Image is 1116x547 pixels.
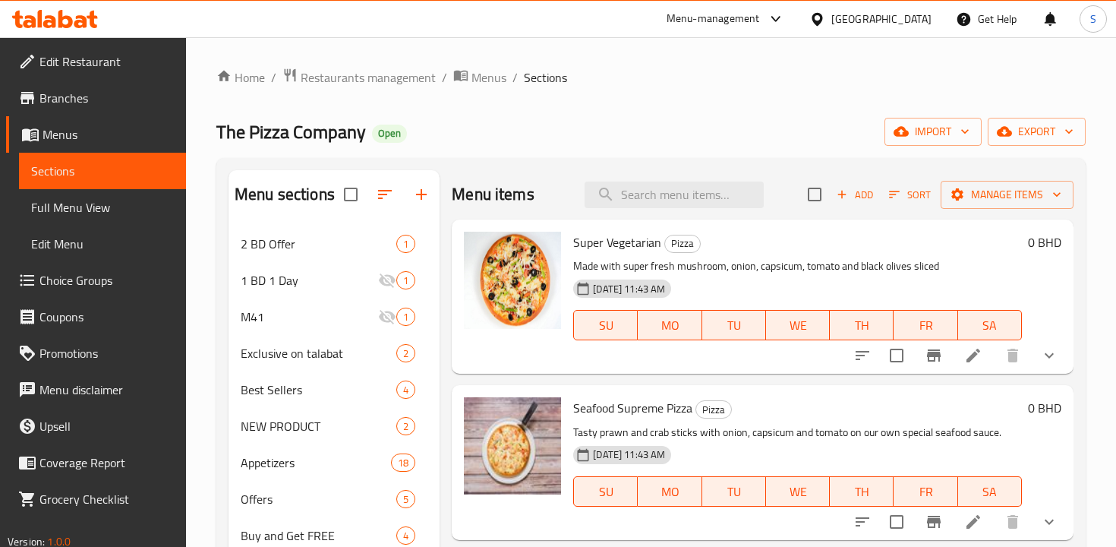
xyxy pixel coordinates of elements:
[772,481,824,503] span: WE
[453,68,506,87] a: Menus
[241,271,378,289] div: 1 BD 1 Day
[6,80,186,116] a: Branches
[396,526,415,545] div: items
[879,183,941,207] span: Sort items
[573,310,638,340] button: SU
[464,397,561,495] img: Seafood Supreme Pizza
[995,337,1031,374] button: delete
[43,125,174,144] span: Menus
[766,310,830,340] button: WE
[31,162,174,180] span: Sections
[397,237,415,251] span: 1
[1000,122,1073,141] span: export
[282,68,436,87] a: Restaurants management
[1090,11,1096,27] span: S
[19,226,186,262] a: Edit Menu
[378,308,396,326] svg: Inactive section
[836,315,887,337] span: TH
[638,476,701,507] button: MO
[524,68,567,87] span: Sections
[452,183,534,206] h2: Menu items
[241,526,396,545] span: Buy and Get FREE
[1040,513,1058,531] svg: Show Choices
[396,490,415,508] div: items
[573,423,1022,442] p: Tasty prawn and crab sticks with onion, capsicum and tomato on our own special seafood sauce.
[397,492,415,507] span: 5
[585,182,764,208] input: search
[31,198,174,217] span: Full Menu View
[587,282,671,296] span: [DATE] 11:43 AM
[397,310,415,324] span: 1
[6,408,186,444] a: Upsell
[573,476,638,507] button: SU
[39,89,174,107] span: Branches
[6,444,186,481] a: Coverage Report
[831,11,932,27] div: [GEOGRAPHIC_DATA]
[900,315,951,337] span: FR
[580,481,632,503] span: SU
[1028,397,1061,419] h6: 0 BHD
[396,308,415,326] div: items
[995,504,1031,540] button: delete
[19,189,186,226] a: Full Menu View
[397,419,415,434] span: 2
[512,68,518,87] li: /
[471,68,506,87] span: Menus
[885,183,935,207] button: Sort
[881,340,913,372] span: Select to update
[1031,504,1067,540] button: show more
[702,476,766,507] button: TU
[644,315,695,337] span: MO
[958,476,1022,507] button: SA
[953,185,1061,204] span: Manage items
[229,372,440,408] div: Best Sellers4
[6,335,186,372] a: Promotions
[834,186,875,204] span: Add
[229,262,440,299] div: 1 BD 1 Day1
[391,454,415,472] div: items
[241,381,396,399] span: Best Sellers
[241,308,378,326] span: M41
[241,454,391,472] span: Appetizers
[964,481,1016,503] span: SA
[958,310,1022,340] button: SA
[766,476,830,507] button: WE
[403,176,440,213] button: Add section
[396,417,415,435] div: items
[1028,232,1061,253] h6: 0 BHD
[665,235,700,252] span: Pizza
[397,346,415,361] span: 2
[836,481,887,503] span: TH
[916,504,952,540] button: Branch-specific-item
[638,310,701,340] button: MO
[39,344,174,362] span: Promotions
[39,271,174,289] span: Choice Groups
[241,235,396,253] span: 2 BD Offer
[39,490,174,508] span: Grocery Checklist
[397,383,415,397] span: 4
[392,456,415,470] span: 18
[964,513,982,531] a: Edit menu item
[39,381,174,399] span: Menu disclaimer
[367,176,403,213] span: Sort sections
[964,346,982,365] a: Edit menu item
[241,490,396,508] span: Offers
[396,271,415,289] div: items
[229,226,440,262] div: 2 BD Offer1
[464,232,561,329] img: Super Vegetarian
[799,179,831,210] span: Select section
[580,315,632,337] span: SU
[229,408,440,444] div: NEW PRODUCT2
[6,481,186,517] a: Grocery Checklist
[897,122,969,141] span: import
[378,271,396,289] svg: Inactive section
[644,481,695,503] span: MO
[39,454,174,472] span: Coverage Report
[241,417,396,435] div: NEW PRODUCT
[301,68,436,87] span: Restaurants management
[229,444,440,481] div: Appetizers18
[900,481,951,503] span: FR
[372,127,407,140] span: Open
[1040,346,1058,365] svg: Show Choices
